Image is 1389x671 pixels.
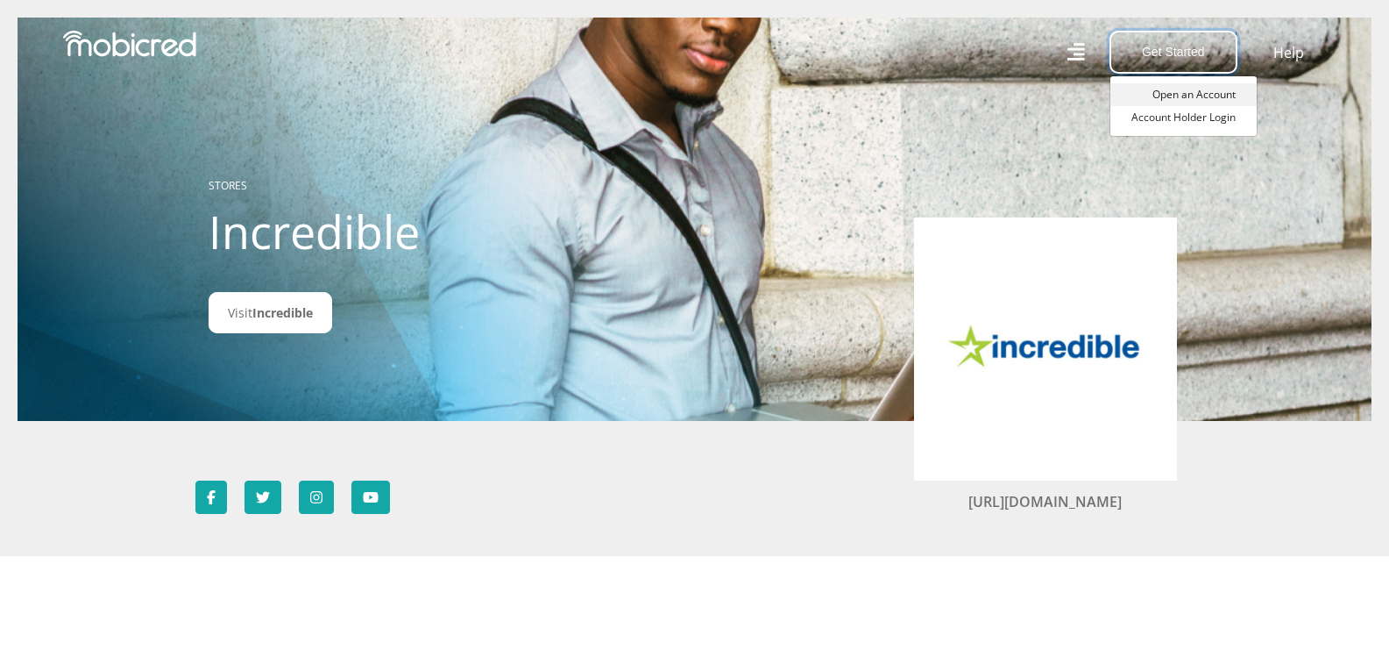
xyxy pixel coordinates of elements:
a: Follow Incredible on Instagram [299,481,334,514]
a: Open an Account [1110,83,1257,106]
span: Incredible [252,304,313,321]
a: STORES [209,178,247,193]
a: [URL][DOMAIN_NAME] [968,492,1122,511]
img: Incredible [940,244,1151,454]
h1: Incredible [209,204,599,259]
a: VisitIncredible [209,292,332,333]
a: Subscribe to Incredible on YouTube [351,481,390,514]
a: Follow Incredible on Twitter [244,481,281,514]
div: Get Started [1109,75,1258,137]
button: Get Started [1109,31,1237,74]
a: Account Holder Login [1110,106,1257,129]
img: Mobicred [63,31,196,57]
a: Follow Incredible on Facebook [195,481,227,514]
a: Help [1272,41,1305,64]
